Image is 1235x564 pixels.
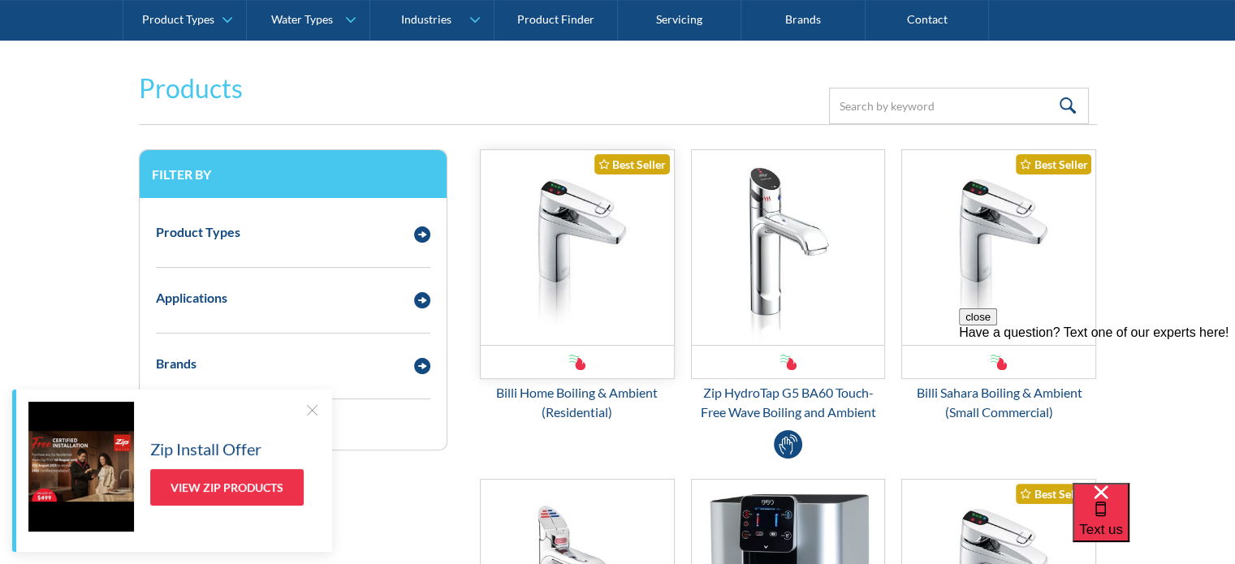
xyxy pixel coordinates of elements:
[271,13,333,27] div: Water Types
[902,150,1095,345] img: Billi Sahara Boiling & Ambient (Small Commercial)
[156,288,227,308] div: Applications
[156,222,240,242] div: Product Types
[692,150,885,345] img: Zip HydroTap G5 BA60 Touch-Free Wave Boiling and Ambient
[400,13,451,27] div: Industries
[480,383,675,422] div: Billi Home Boiling & Ambient (Residential)
[139,69,243,108] h2: Products
[829,88,1089,124] input: Search by keyword
[150,437,261,461] h5: Zip Install Offer
[901,149,1096,422] a: Billi Sahara Boiling & Ambient (Small Commercial)Best SellerBilli Sahara Boiling & Ambient (Small...
[152,166,434,182] h3: Filter by
[691,383,886,422] div: Zip HydroTap G5 BA60 Touch-Free Wave Boiling and Ambient
[901,383,1096,422] div: Billi Sahara Boiling & Ambient (Small Commercial)
[594,154,670,174] div: Best Seller
[28,402,134,532] img: Zip Install Offer
[691,149,886,422] a: Zip HydroTap G5 BA60 Touch-Free Wave Boiling and AmbientZip HydroTap G5 BA60 Touch-Free Wave Boil...
[481,150,674,345] img: Billi Home Boiling & Ambient (Residential)
[142,13,214,27] div: Product Types
[156,354,196,373] div: Brands
[959,308,1235,503] iframe: podium webchat widget prompt
[480,149,675,422] a: Billi Home Boiling & Ambient (Residential)Best SellerBilli Home Boiling & Ambient (Residential)
[1016,154,1091,174] div: Best Seller
[150,469,304,506] a: View Zip Products
[1073,483,1235,564] iframe: podium webchat widget bubble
